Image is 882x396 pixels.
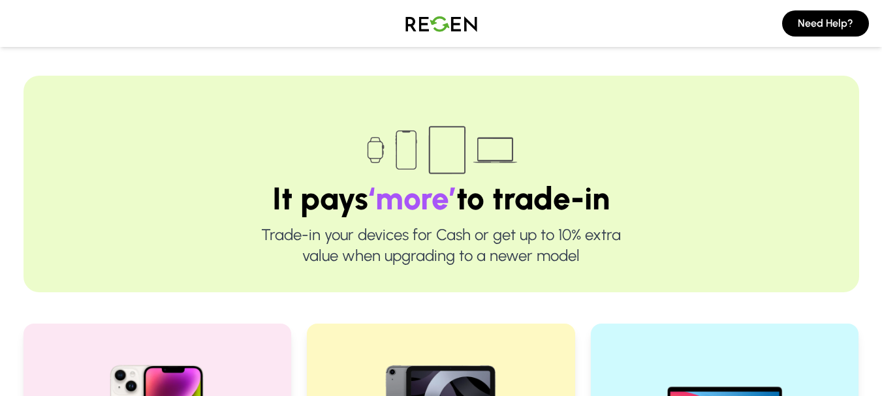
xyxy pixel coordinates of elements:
[360,117,523,183] img: Trade-in devices
[65,183,817,214] h1: It pays to trade-in
[65,224,817,266] p: Trade-in your devices for Cash or get up to 10% extra value when upgrading to a newer model
[368,179,456,217] span: ‘more’
[396,5,487,42] img: Logo
[782,10,869,37] button: Need Help?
